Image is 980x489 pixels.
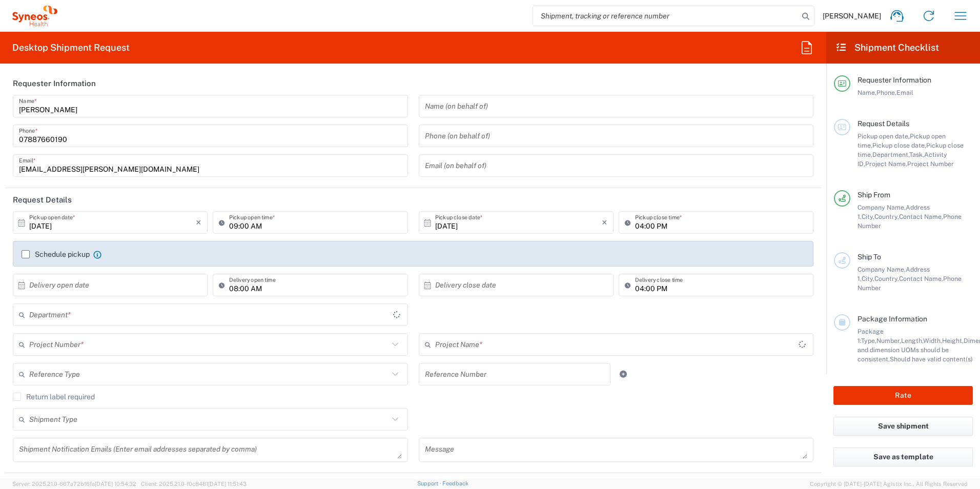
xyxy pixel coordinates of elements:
[874,213,899,220] span: Country,
[13,195,72,205] h2: Request Details
[835,42,939,54] h2: Shipment Checklist
[533,6,799,26] input: Shipment, tracking or reference number
[857,119,909,128] span: Request Details
[13,393,95,401] label: Return label required
[857,328,884,344] span: Package 1:
[95,481,136,487] span: [DATE] 10:54:32
[890,355,973,363] span: Should have valid content(s)
[857,203,906,211] span: Company Name,
[857,76,931,84] span: Requester Information
[13,78,96,89] h2: Requester Information
[923,337,942,344] span: Width,
[857,89,876,96] span: Name,
[616,367,630,381] a: Add Reference
[602,214,607,231] i: ×
[942,337,964,344] span: Height,
[442,480,468,486] a: Feedback
[208,481,247,487] span: [DATE] 11:51:43
[12,42,130,54] h2: Desktop Shipment Request
[862,275,874,282] span: City,
[810,479,968,488] span: Copyright © [DATE]-[DATE] Agistix Inc., All Rights Reserved
[909,151,924,158] span: Task,
[141,481,247,487] span: Client: 2025.21.0-f0c8481
[862,213,874,220] span: City,
[899,275,943,282] span: Contact Name,
[857,266,906,273] span: Company Name,
[857,253,881,261] span: Ship To
[899,213,943,220] span: Contact Name,
[22,250,90,258] label: Schedule pickup
[12,481,136,487] span: Server: 2025.21.0-667a72bf6fa
[196,214,201,231] i: ×
[872,151,909,158] span: Department,
[901,337,923,344] span: Length,
[833,447,973,466] button: Save as template
[876,89,896,96] span: Phone,
[874,275,899,282] span: Country,
[857,191,890,199] span: Ship From
[907,160,954,168] span: Project Number
[857,132,910,140] span: Pickup open date,
[857,315,927,323] span: Package Information
[896,89,913,96] span: Email
[861,337,876,344] span: Type,
[833,386,973,405] button: Rate
[872,141,926,149] span: Pickup close date,
[823,11,881,21] span: [PERSON_NAME]
[876,337,901,344] span: Number,
[417,480,443,486] a: Support
[865,160,907,168] span: Project Name,
[833,417,973,436] button: Save shipment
